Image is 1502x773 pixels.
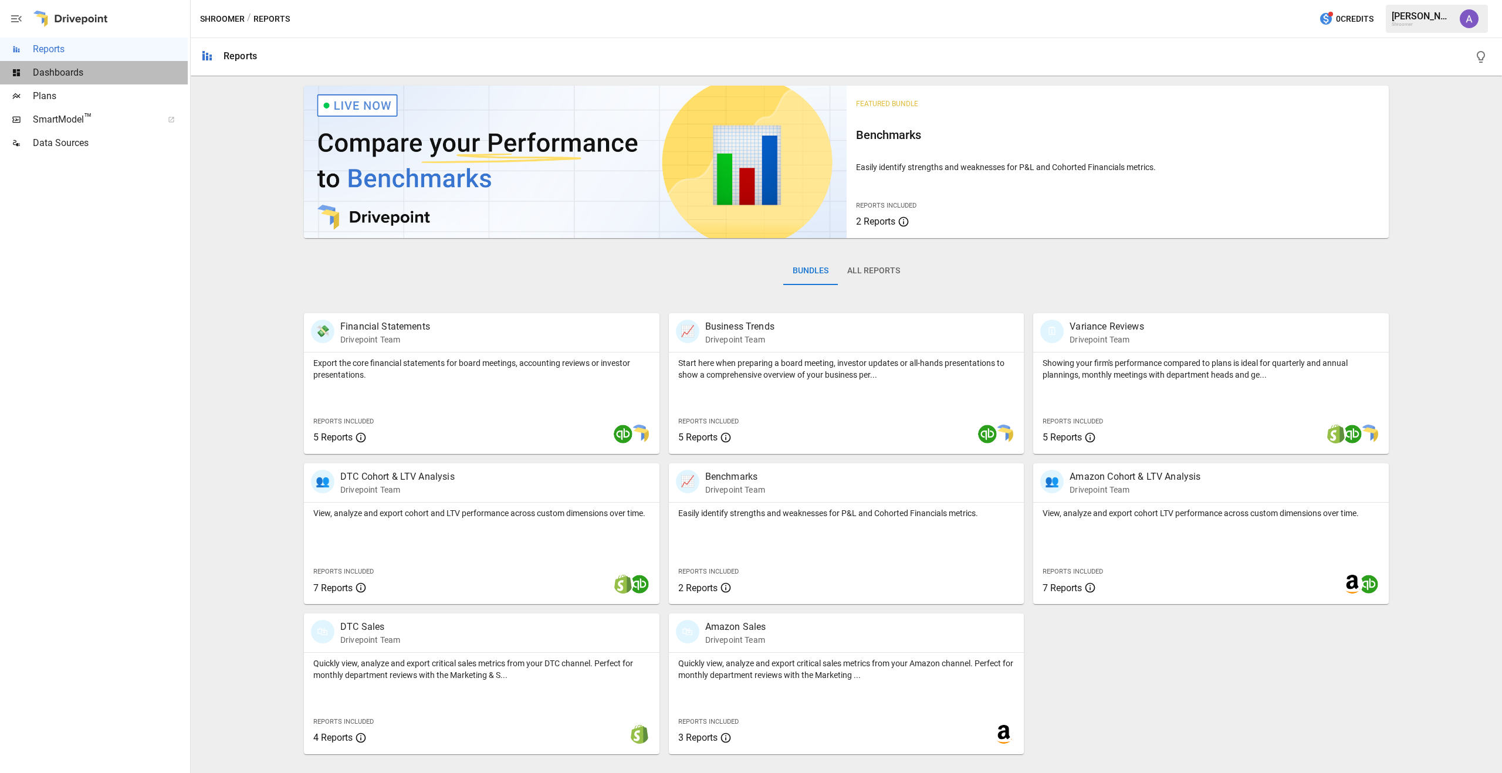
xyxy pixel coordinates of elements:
[705,620,766,634] p: Amazon Sales
[1343,575,1362,594] img: amazon
[33,66,188,80] span: Dashboards
[1043,507,1379,519] p: View, analyze and export cohort LTV performance across custom dimensions over time.
[1043,418,1103,425] span: Reports Included
[678,568,739,575] span: Reports Included
[856,216,895,227] span: 2 Reports
[304,86,847,238] img: video thumbnail
[1343,425,1362,443] img: quickbooks
[313,568,374,575] span: Reports Included
[678,582,718,594] span: 2 Reports
[313,657,650,681] p: Quickly view, analyze and export critical sales metrics from your DTC channel. Perfect for monthl...
[1043,357,1379,381] p: Showing your firm's performance compared to plans is ideal for quarterly and annual plannings, mo...
[705,484,765,496] p: Drivepoint Team
[1043,582,1082,594] span: 7 Reports
[1043,432,1082,443] span: 5 Reports
[630,575,649,594] img: quickbooks
[1070,484,1200,496] p: Drivepoint Team
[856,202,916,209] span: Reports Included
[311,470,334,493] div: 👥
[1070,320,1144,334] p: Variance Reviews
[678,418,739,425] span: Reports Included
[678,357,1015,381] p: Start here when preparing a board meeting, investor updates or all-hands presentations to show a ...
[1392,11,1453,22] div: [PERSON_NAME]
[1040,320,1064,343] div: 🗓
[1314,8,1378,30] button: 0Credits
[705,470,765,484] p: Benchmarks
[340,320,430,334] p: Financial Statements
[33,89,188,103] span: Plans
[994,725,1013,744] img: amazon
[678,718,739,725] span: Reports Included
[340,484,455,496] p: Drivepoint Team
[313,507,650,519] p: View, analyze and export cohort and LTV performance across custom dimensions over time.
[678,657,1015,681] p: Quickly view, analyze and export critical sales metrics from your Amazon channel. Perfect for mon...
[340,470,455,484] p: DTC Cohort & LTV Analysis
[340,334,430,345] p: Drivepoint Team
[856,126,1380,144] h6: Benchmarks
[311,320,334,343] div: 💸
[676,620,699,643] div: 🛍
[1327,425,1345,443] img: shopify
[856,161,1380,173] p: Easily identify strengths and weaknesses for P&L and Cohorted Financials metrics.
[678,507,1015,519] p: Easily identify strengths and weaknesses for P&L and Cohorted Financials metrics.
[678,732,718,743] span: 3 Reports
[1070,334,1144,345] p: Drivepoint Team
[340,620,400,634] p: DTC Sales
[705,634,766,646] p: Drivepoint Team
[313,418,374,425] span: Reports Included
[313,432,353,443] span: 5 Reports
[313,582,353,594] span: 7 Reports
[313,718,374,725] span: Reports Included
[1392,22,1453,27] div: Shroomer
[705,334,774,345] p: Drivepoint Team
[33,113,155,127] span: SmartModel
[340,634,400,646] p: Drivepoint Team
[33,42,188,56] span: Reports
[676,320,699,343] div: 📈
[33,136,188,150] span: Data Sources
[630,725,649,744] img: shopify
[676,470,699,493] div: 📈
[84,111,92,126] span: ™
[1040,470,1064,493] div: 👥
[783,257,838,285] button: Bundles
[1336,12,1374,26] span: 0 Credits
[247,12,251,26] div: /
[614,425,632,443] img: quickbooks
[1043,568,1103,575] span: Reports Included
[1453,2,1486,35] button: Alicia Thrasher
[1359,575,1378,594] img: quickbooks
[1359,425,1378,443] img: smart model
[678,432,718,443] span: 5 Reports
[614,575,632,594] img: shopify
[978,425,997,443] img: quickbooks
[200,12,245,26] button: Shroomer
[1070,470,1200,484] p: Amazon Cohort & LTV Analysis
[311,620,334,643] div: 🛍
[313,357,650,381] p: Export the core financial statements for board meetings, accounting reviews or investor presentat...
[705,320,774,334] p: Business Trends
[313,732,353,743] span: 4 Reports
[838,257,909,285] button: All Reports
[224,50,257,62] div: Reports
[994,425,1013,443] img: smart model
[856,100,918,108] span: Featured Bundle
[630,425,649,443] img: smart model
[1460,9,1479,28] img: Alicia Thrasher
